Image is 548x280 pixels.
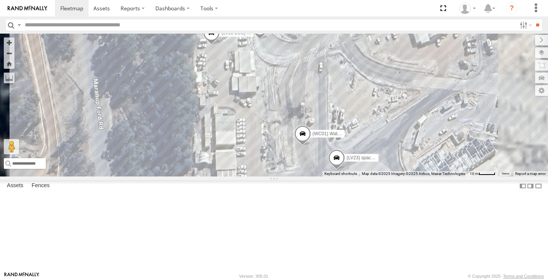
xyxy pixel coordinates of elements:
a: Terms and Conditions [503,274,544,278]
label: Map Settings [535,85,548,96]
label: Dock Summary Table to the Left [519,180,527,191]
span: Map data ©2025 Imagery ©2025 Airbus, Maxar Technologies [362,172,465,176]
label: Assets [3,181,27,191]
a: Report a map error [515,172,546,176]
span: (LV23) space cab triton [347,155,393,160]
a: Visit our Website [4,272,39,280]
a: Terms [501,172,509,175]
button: Keyboard shortcuts [324,171,357,176]
label: Fences [28,181,53,191]
div: © Copyright 2025 - [468,274,544,278]
i: ? [506,2,518,15]
label: Measure [4,73,15,83]
div: Version: 305.01 [239,274,268,278]
button: Zoom in [4,37,15,48]
button: Map scale: 10 m per 40 pixels [467,171,498,176]
label: Search Query [16,19,22,31]
span: (WC01) Water Truck [313,131,354,136]
img: rand-logo.svg [8,6,47,11]
div: Cody Roberts [456,3,479,14]
button: Drag Pegman onto the map to open Street View [4,139,19,154]
label: Search Filter Options [517,19,533,31]
button: Zoom out [4,48,15,58]
label: Hide Summary Table [535,180,542,191]
button: Zoom Home [4,58,15,69]
label: Dock Summary Table to the Right [527,180,534,191]
span: 10 m [470,172,479,176]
